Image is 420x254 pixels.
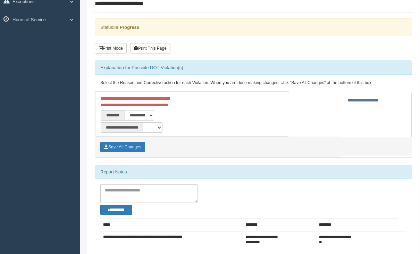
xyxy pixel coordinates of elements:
[95,43,127,54] button: Print Mode
[95,61,412,75] div: Explanation for Possible DOT Violation(s)
[130,43,170,54] button: Print This Page
[95,18,412,36] div: Status:
[95,75,412,91] div: Select the Reason and Corrective action for each Violation. When you are done making changes, cli...
[114,25,139,30] strong: In Progress
[100,205,132,215] button: Change Filter Options
[95,165,412,179] div: Report Notes
[100,142,145,152] button: Save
